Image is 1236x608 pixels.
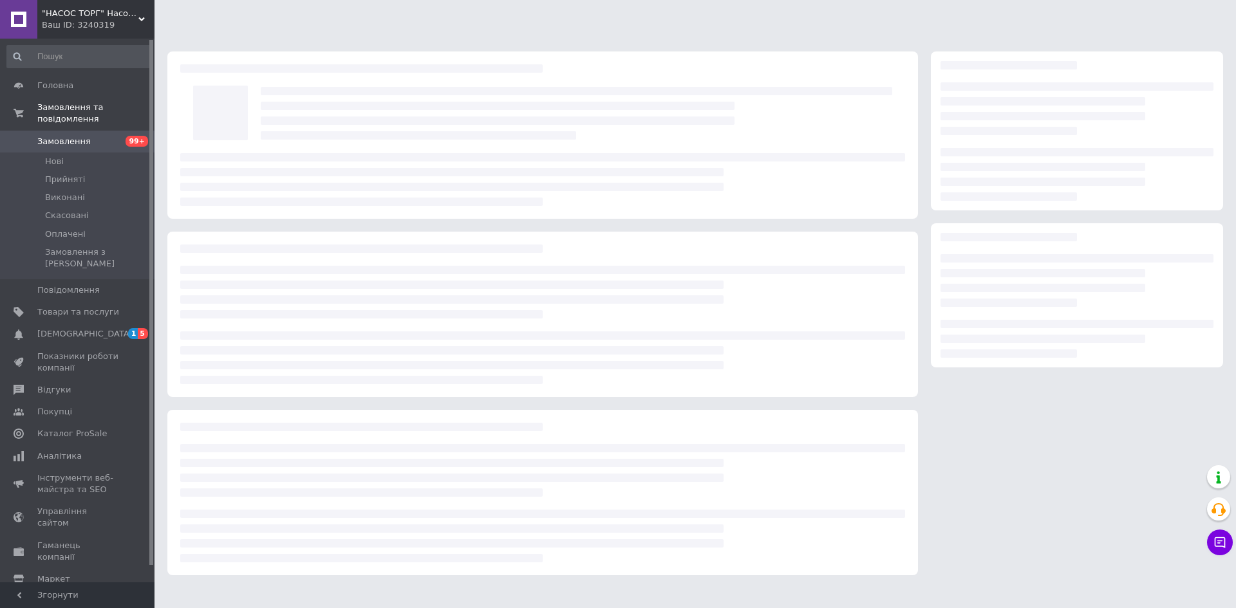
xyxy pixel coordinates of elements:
[37,80,73,91] span: Головна
[37,102,154,125] span: Замовлення та повідомлення
[45,192,85,203] span: Виконані
[37,328,133,340] span: [DEMOGRAPHIC_DATA]
[45,174,85,185] span: Прийняті
[37,540,119,563] span: Гаманець компанії
[37,506,119,529] span: Управління сайтом
[37,428,107,439] span: Каталог ProSale
[37,384,71,396] span: Відгуки
[45,210,89,221] span: Скасовані
[37,284,100,296] span: Повідомлення
[37,406,72,418] span: Покупці
[126,136,148,147] span: 99+
[37,306,119,318] span: Товари та послуги
[42,19,154,31] div: Ваш ID: 3240319
[37,472,119,495] span: Інструменти веб-майстра та SEO
[37,136,91,147] span: Замовлення
[1207,530,1233,555] button: Чат з покупцем
[37,573,70,585] span: Маркет
[37,450,82,462] span: Аналітика
[45,246,151,270] span: Замовлення з [PERSON_NAME]
[128,328,138,339] span: 1
[45,156,64,167] span: Нові
[45,228,86,240] span: Оплачені
[138,328,148,339] span: 5
[6,45,152,68] input: Пошук
[37,351,119,374] span: Показники роботи компанії
[42,8,138,19] span: "НАСОС ТОРГ" Насосне обладнання, інструменти, освітлення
